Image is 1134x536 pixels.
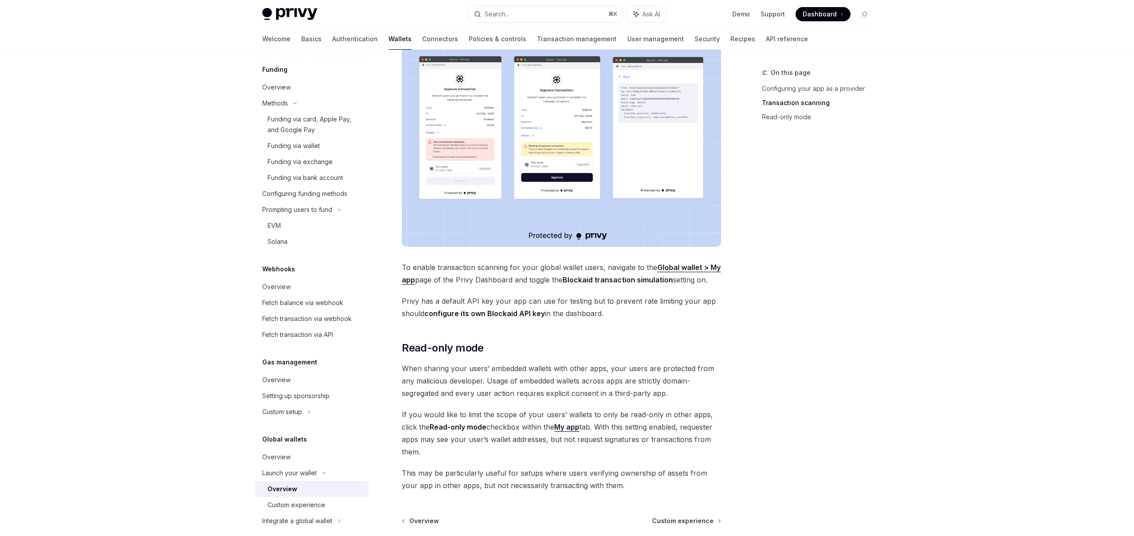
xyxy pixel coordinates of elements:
a: Solana [255,234,369,250]
a: Dashboard [796,7,850,21]
a: API reference [766,28,808,50]
a: Global wallet > My app [402,263,721,285]
button: Search...⌘K [468,6,623,22]
span: Custom experience [652,516,714,525]
div: Funding via bank account [268,172,343,183]
div: Funding via wallet [268,141,320,151]
div: Funding via card, Apple Pay, and Google Pay [268,114,363,135]
a: Fetch balance via webhook [255,295,369,311]
div: Launch your wallet [262,468,317,478]
h5: Gas management [262,357,317,368]
span: Privy has a default API key your app can use for testing but to prevent rate limiting your app sh... [402,295,721,320]
strong: configure its own Blockaid API key [424,309,545,318]
a: EVM [255,218,369,234]
a: Funding via bank account [255,170,369,186]
a: Recipes [730,28,755,50]
span: When sharing your users’ embedded wallets with other apps, your users are protected from any mali... [402,362,721,399]
span: Overview [409,516,439,525]
span: Read-only mode [402,341,484,355]
span: If you would like to limit the scope of your users’ wallets to only be read-only in other apps, c... [402,408,721,458]
a: Demo [732,10,750,19]
div: Configuring funding methods [262,188,347,199]
a: Transaction management [537,28,617,50]
div: Setting up sponsorship [262,391,330,401]
a: User management [627,28,684,50]
a: Policies & controls [469,28,526,50]
h5: Funding [262,64,287,75]
span: To enable transaction scanning for your global wallet users, navigate to the page of the Privy Da... [402,261,721,286]
div: Fetch transaction via webhook [262,313,352,324]
a: Custom experience [652,516,720,525]
div: Search... [485,9,509,20]
button: Ask AI [627,6,666,22]
a: Overview [255,279,369,295]
div: Fetch balance via webhook [262,297,343,308]
a: Overview [403,516,439,525]
span: This may be particularly useful for setups where users verifying ownership of assets from your ap... [402,467,721,492]
a: Overview [255,79,369,95]
div: Custom experience [268,500,325,510]
a: Funding via card, Apple Pay, and Google Pay [255,111,369,138]
a: Funding via wallet [255,138,369,154]
div: Prompting users to fund [262,204,332,215]
strong: Read-only mode [430,423,486,431]
div: Fetch transaction via API [262,329,333,340]
span: Dashboard [803,10,837,19]
h5: Webhooks [262,264,295,274]
div: Integrate a global wallet [262,516,332,526]
a: Read-only mode [762,110,879,124]
div: Overview [262,375,291,385]
a: Transaction scanning [762,96,879,110]
span: On this page [771,67,811,78]
a: Custom experience [255,497,369,513]
a: Fetch transaction via API [255,327,369,343]
a: Connectors [422,28,458,50]
a: Support [761,10,785,19]
a: Overview [255,372,369,388]
h5: Global wallets [262,434,307,445]
a: Wallets [388,28,412,50]
a: Fetch transaction via webhook [255,311,369,327]
div: Methods [262,98,288,109]
a: Security [695,28,720,50]
a: Configuring your app as a provider [762,82,879,96]
a: Overview [255,481,369,497]
div: Custom setup [262,407,302,417]
img: Transaction scanning UI [402,19,721,247]
div: Overview [262,452,291,462]
a: Funding via exchange [255,154,369,170]
button: Toggle dark mode [858,7,872,21]
div: Funding via exchange [268,156,333,167]
div: Overview [262,82,291,93]
div: Solana [268,236,287,247]
a: Configuring funding methods [255,186,369,202]
a: Setting up sponsorship [255,388,369,404]
div: Overview [268,484,297,494]
strong: Blockaid transaction simulation [563,275,673,284]
a: Authentication [332,28,378,50]
a: Basics [301,28,322,50]
a: My app [554,423,579,432]
div: Overview [262,282,291,292]
img: light logo [262,8,317,20]
a: Welcome [262,28,291,50]
div: EVM [268,220,281,231]
a: Overview [255,449,369,465]
span: ⌘ K [608,11,617,18]
span: Ask AI [642,10,660,19]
